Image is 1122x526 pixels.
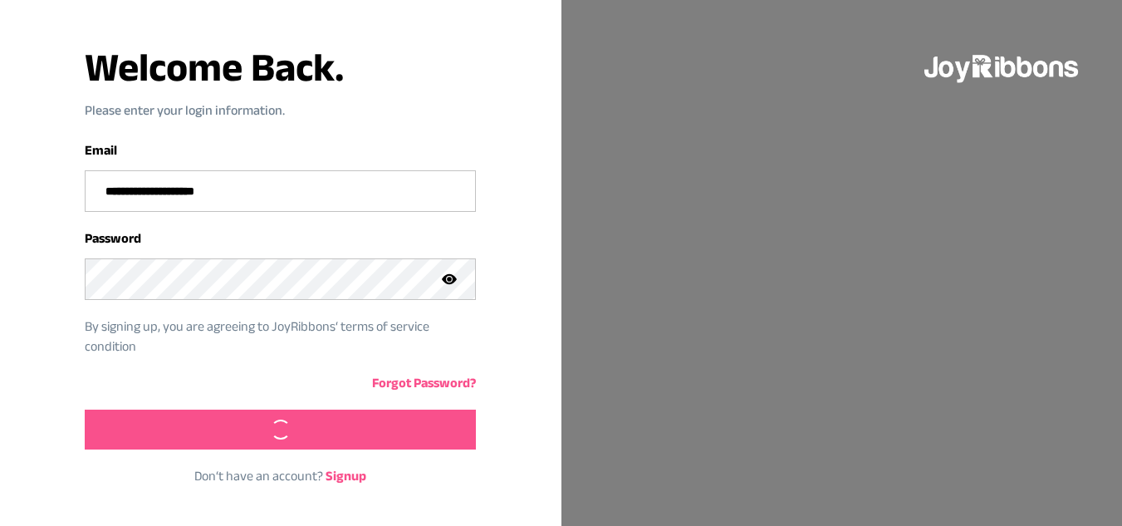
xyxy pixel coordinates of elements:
a: Signup [326,469,366,483]
p: Please enter your login information. [85,101,476,120]
p: Don‘t have an account? [85,466,476,486]
p: By signing up, you are agreeing to JoyRibbons‘ terms of service condition [85,317,451,356]
label: Password [85,231,141,245]
label: Email [85,143,117,157]
h3: Welcome Back. [85,47,476,87]
a: Forgot Password? [372,376,476,390]
img: joyribbons [923,40,1082,93]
